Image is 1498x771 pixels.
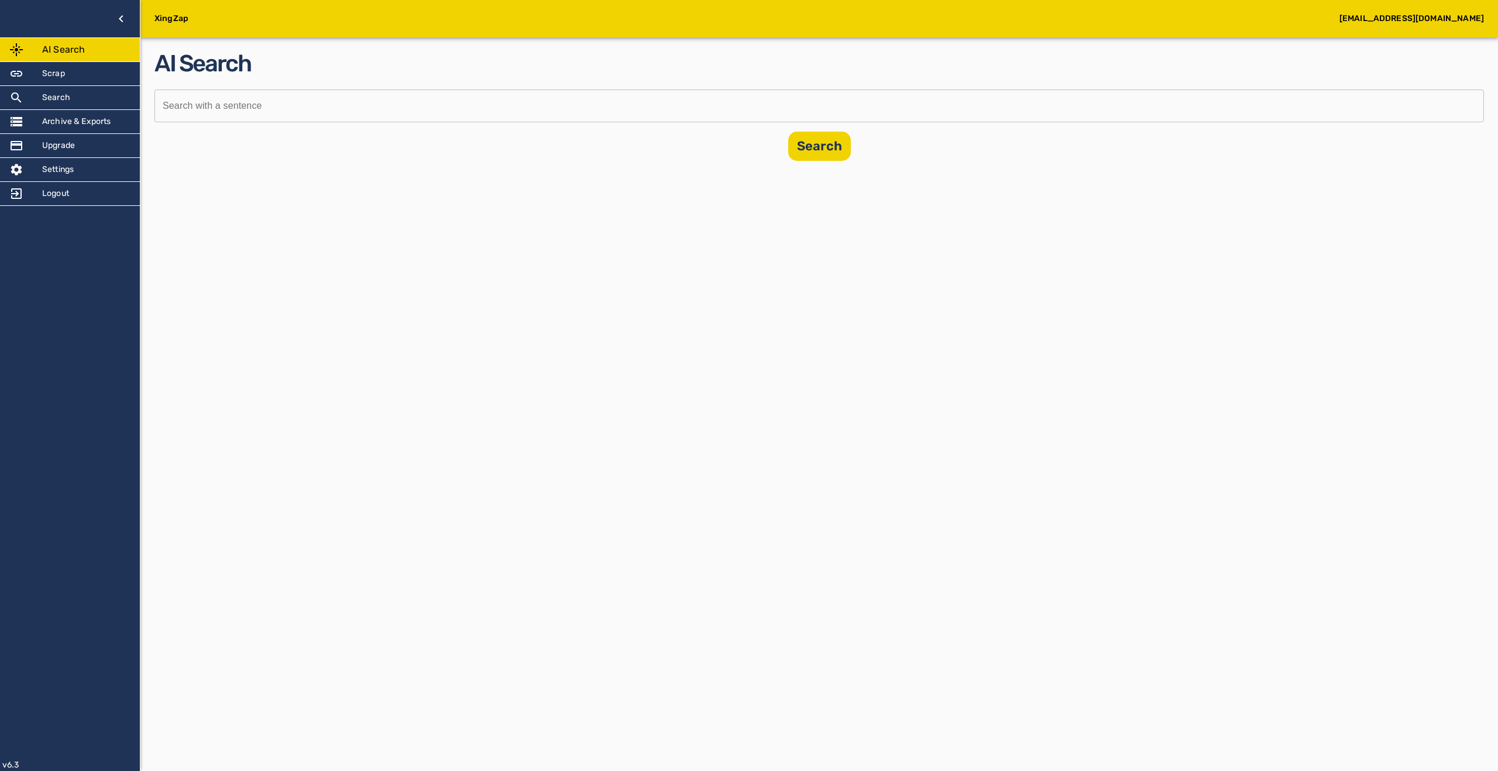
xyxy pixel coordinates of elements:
h5: Search [42,92,70,104]
input: I want all the project managers of the retail industry in Germany [154,90,1476,122]
h2: AI Search [154,47,1484,80]
p: v6.3 [2,759,19,771]
h5: XingZap [154,13,188,25]
iframe: Gorgias live chat messenger [1439,716,1486,759]
h5: Scrap [42,68,65,80]
button: Search [788,132,851,161]
h5: Upgrade [42,140,75,152]
h5: Logout [42,188,69,199]
h5: AI Search [42,43,85,57]
h5: [EMAIL_ADDRESS][DOMAIN_NAME] [1339,13,1484,25]
h5: Settings [42,164,74,175]
h5: Archive & Exports [42,116,111,128]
